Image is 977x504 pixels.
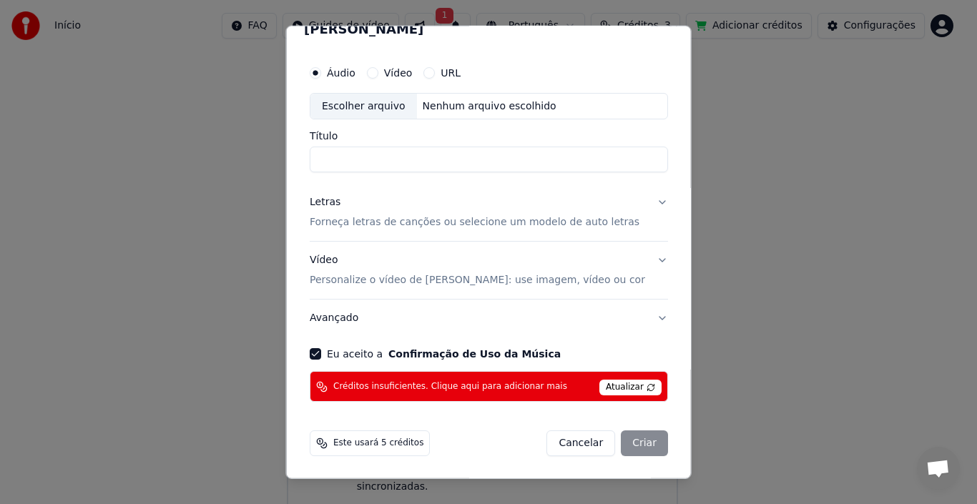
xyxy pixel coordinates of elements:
p: Personalize o vídeo de [PERSON_NAME]: use imagem, vídeo ou cor [310,273,645,287]
label: Vídeo [383,67,412,77]
p: Forneça letras de canções ou selecione um modelo de auto letras [310,215,639,229]
span: Este usará 5 créditos [333,438,423,449]
label: Eu aceito a [327,349,561,359]
label: Áudio [327,67,355,77]
div: Escolher arquivo [310,93,417,119]
div: Nenhum arquivo escolhido [416,99,561,113]
div: Letras [310,195,340,209]
label: URL [441,67,461,77]
button: Avançado [310,300,668,337]
div: Vídeo [310,253,645,287]
span: Atualizar [599,380,662,395]
button: Cancelar [546,430,615,456]
button: VídeoPersonalize o vídeo de [PERSON_NAME]: use imagem, vídeo ou cor [310,242,668,299]
label: Título [310,131,668,141]
h2: [PERSON_NAME] [304,22,674,35]
button: Eu aceito a [388,349,561,359]
button: LetrasForneça letras de canções ou selecione um modelo de auto letras [310,184,668,241]
span: Créditos insuficientes. Clique aqui para adicionar mais [333,381,567,392]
